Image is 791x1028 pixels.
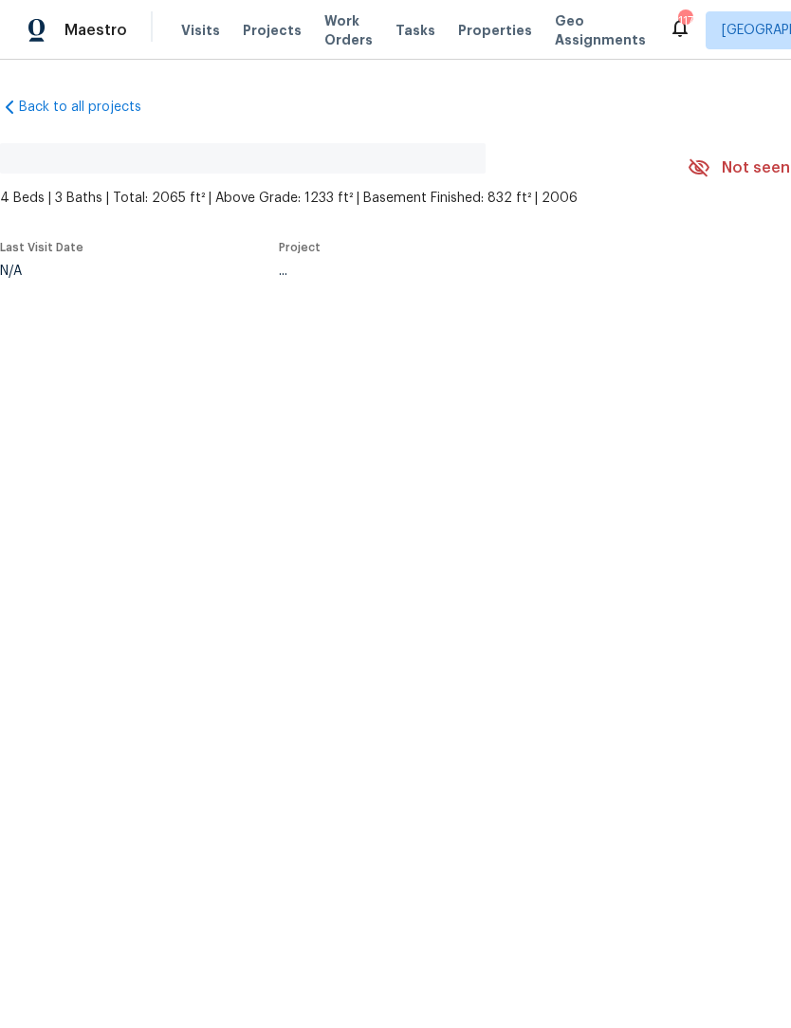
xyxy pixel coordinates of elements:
[678,11,691,30] div: 117
[279,242,321,253] span: Project
[458,21,532,40] span: Properties
[279,265,643,278] div: ...
[181,21,220,40] span: Visits
[324,11,373,49] span: Work Orders
[64,21,127,40] span: Maestro
[395,24,435,37] span: Tasks
[243,21,302,40] span: Projects
[555,11,646,49] span: Geo Assignments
